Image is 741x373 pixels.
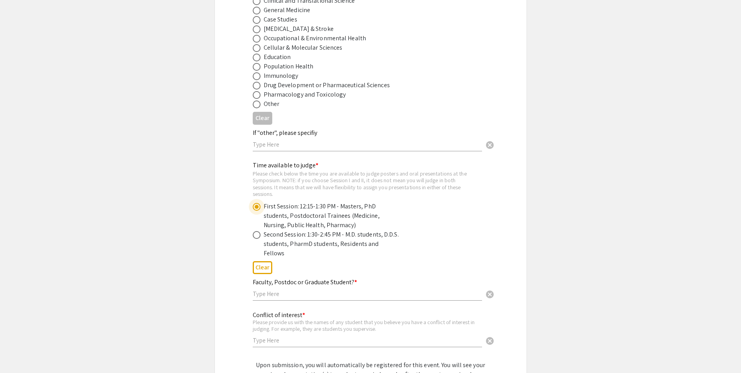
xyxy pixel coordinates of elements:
[253,140,482,149] input: Type Here
[264,5,311,15] div: General Medicine
[485,290,495,299] span: cancel
[253,311,305,319] mat-label: Conflict of interest
[264,52,291,62] div: Education
[253,170,476,197] div: Please check below the time you are available to judge posters and oral presentations at the Symp...
[253,161,318,169] mat-label: Time available to judge
[253,278,357,286] mat-label: Faculty, Postdoc or Graduate Student?
[264,62,314,71] div: Population Health
[253,319,482,332] div: Please provide us with the names of any student that you believe you have a conflict of interest ...
[6,338,33,367] iframe: Chat
[264,99,280,109] div: Other
[253,129,317,137] mat-label: If "other", please specifiy
[482,332,498,348] button: Clear
[482,286,498,301] button: Clear
[482,136,498,152] button: Clear
[264,15,297,24] div: Case Studies
[264,71,298,81] div: Immunology
[485,140,495,150] span: cancel
[264,90,346,99] div: Pharmacology and Toxicology
[264,81,390,90] div: Drug Development or Pharmaceutical Sciences
[264,202,400,230] div: First Session: 12:15-1:30 PM - Masters, PhD students, Postdoctoral Trainees (Medicine, Nursing, P...
[253,290,482,298] input: Type Here
[253,336,482,344] input: Type Here
[485,336,495,346] span: cancel
[264,230,400,258] div: Second Session: 1:30-2:45 PM - M.D. students, D.D.S. students, PharmD students, Residents and Fel...
[264,24,334,34] div: [MEDICAL_DATA] & Stroke
[264,43,343,52] div: Cellular & Molecular Sciences
[264,34,366,43] div: Occupational & Environmental Health
[253,112,272,125] button: Clear
[253,261,272,274] button: Clear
